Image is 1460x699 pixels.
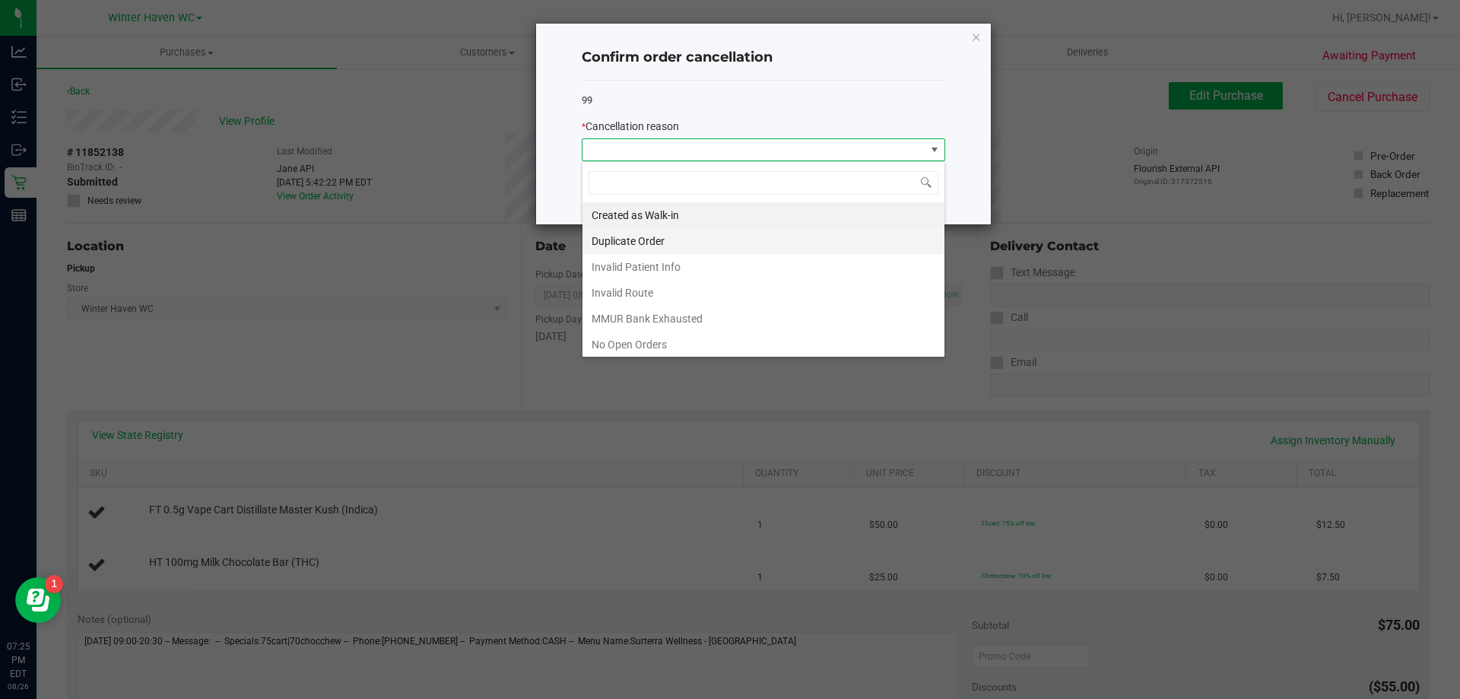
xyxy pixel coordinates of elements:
li: Duplicate Order [582,228,944,254]
h4: Confirm order cancellation [582,48,945,68]
li: Created as Walk-in [582,202,944,228]
li: No Open Orders [582,332,944,357]
iframe: Resource center [15,577,61,623]
span: 99 [582,94,592,106]
button: Close [971,27,982,46]
iframe: Resource center unread badge [45,575,63,593]
li: MMUR Bank Exhausted [582,306,944,332]
li: Invalid Route [582,280,944,306]
li: Invalid Patient Info [582,254,944,280]
span: Cancellation reason [586,120,679,132]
